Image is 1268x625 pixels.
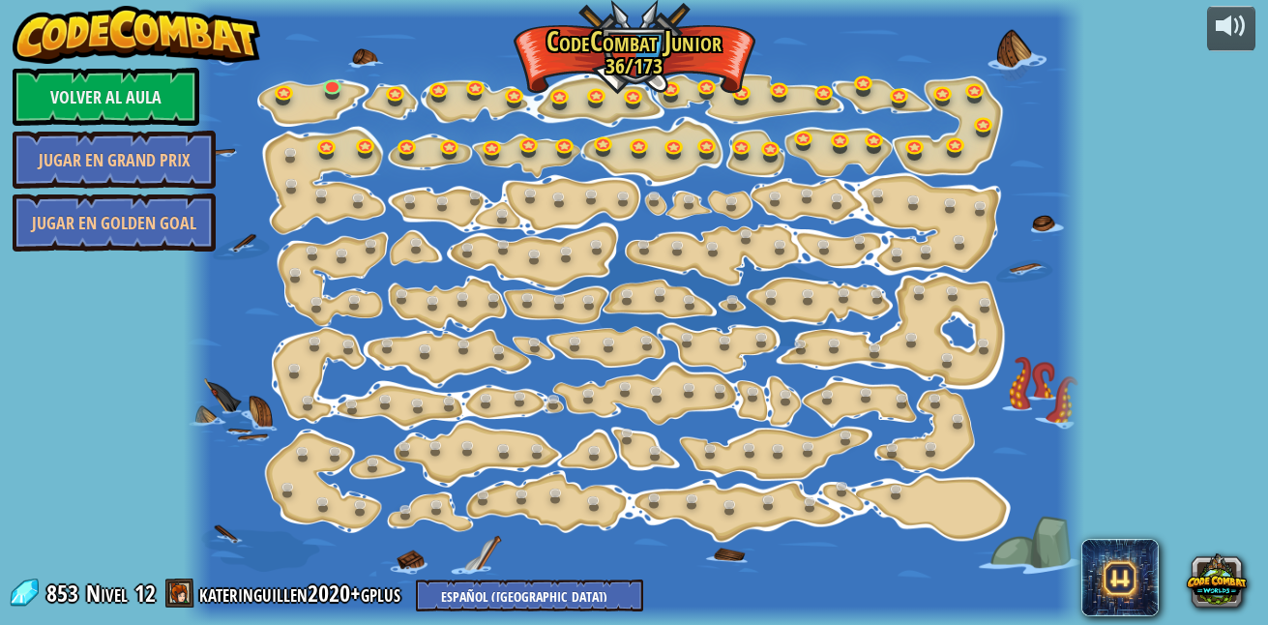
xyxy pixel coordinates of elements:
a: Volver al aula [13,68,199,126]
span: 12 [134,578,156,609]
button: Ajustar el volúmen [1207,6,1255,51]
span: 853 [46,578,84,609]
img: CodeCombat - Learn how to code by playing a game [13,6,260,64]
span: CodeCombat AI HackStack [1081,539,1159,616]
button: CodeCombat Worlds on Roblox [1187,550,1247,610]
a: kateringuillen2020+gplus [199,578,406,609]
a: Jugar en Golden Goal [13,193,216,252]
a: Jugar en Grand Prix [13,131,216,189]
span: Nivel [86,578,128,610]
